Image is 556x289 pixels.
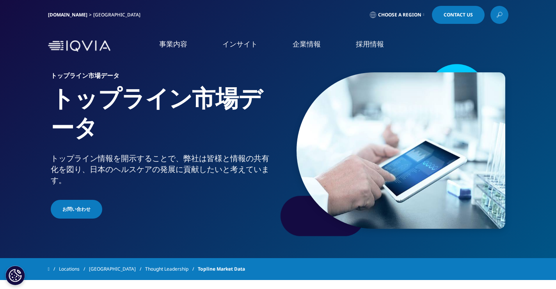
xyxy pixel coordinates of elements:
[432,6,485,24] a: Contact Us
[93,12,144,18] div: [GEOGRAPHIC_DATA]
[444,13,473,17] span: Contact Us
[59,262,89,276] a: Locations
[159,39,187,49] a: 事業内容
[198,262,245,276] span: Topline Market Data
[51,83,275,153] h1: トップライン市場データ
[89,262,145,276] a: [GEOGRAPHIC_DATA]
[297,72,505,229] img: 299_analyze-an-experiment-by-tablet.jpg
[222,39,258,49] a: インサイト
[114,27,508,65] nav: Primary
[51,153,275,186] div: トップライン情報を開示することで、弊社は皆様と情報の共有化を図り、日本のヘルスケアの発展に貢献したいと考えています。
[356,39,384,49] a: 採用情報
[62,206,91,213] span: お問い合わせ
[293,39,321,49] a: 企業情報
[51,200,102,219] a: お問い合わせ
[378,12,421,18] span: Choose a Region
[51,72,275,83] h6: トップライン市場データ
[145,262,198,276] a: Thought Leadership
[5,266,25,285] button: Cookie 設定
[48,11,87,18] a: [DOMAIN_NAME]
